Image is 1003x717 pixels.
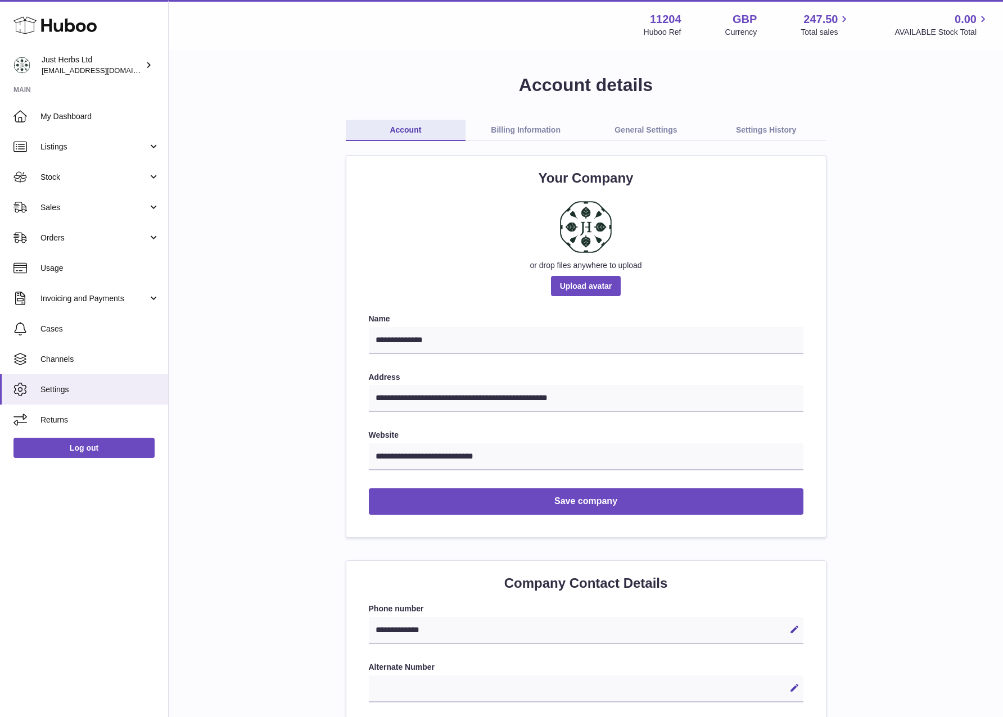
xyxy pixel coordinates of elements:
label: Alternate Number [369,662,803,673]
span: Sales [40,202,148,213]
div: or drop files anywhere to upload [369,260,803,271]
a: 247.50 Total sales [801,12,851,38]
span: 247.50 [803,12,838,27]
img: just-herbs-graphic-only-logo.png [558,199,614,255]
strong: GBP [733,12,757,27]
a: Log out [13,438,155,458]
span: Invoicing and Payments [40,293,148,304]
a: 0.00 AVAILABLE Stock Total [894,12,990,38]
span: Total sales [801,27,851,38]
a: General Settings [586,120,706,141]
span: My Dashboard [40,111,160,122]
span: Channels [40,354,160,365]
span: Upload avatar [551,276,621,296]
span: Listings [40,142,148,152]
div: Just Herbs Ltd [42,55,143,76]
a: Settings History [706,120,826,141]
span: 0.00 [955,12,977,27]
a: Account [346,120,466,141]
h2: Your Company [369,169,803,187]
span: Usage [40,263,160,274]
h2: Company Contact Details [369,574,803,592]
strong: 11204 [650,12,681,27]
div: Huboo Ref [644,27,681,38]
span: Cases [40,324,160,334]
img: mailorder@just-herbs.co.uk [13,57,30,74]
span: [EMAIL_ADDRESS][DOMAIN_NAME] [42,66,165,75]
label: Name [369,314,803,324]
span: Returns [40,415,160,425]
span: Settings [40,384,160,395]
span: Stock [40,172,148,183]
span: AVAILABLE Stock Total [894,27,990,38]
label: Website [369,430,803,441]
div: Currency [725,27,757,38]
button: Save company [369,488,803,515]
span: Orders [40,233,148,243]
label: Address [369,372,803,383]
a: Billing Information [466,120,586,141]
h1: Account details [187,73,985,97]
label: Phone number [369,603,803,614]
